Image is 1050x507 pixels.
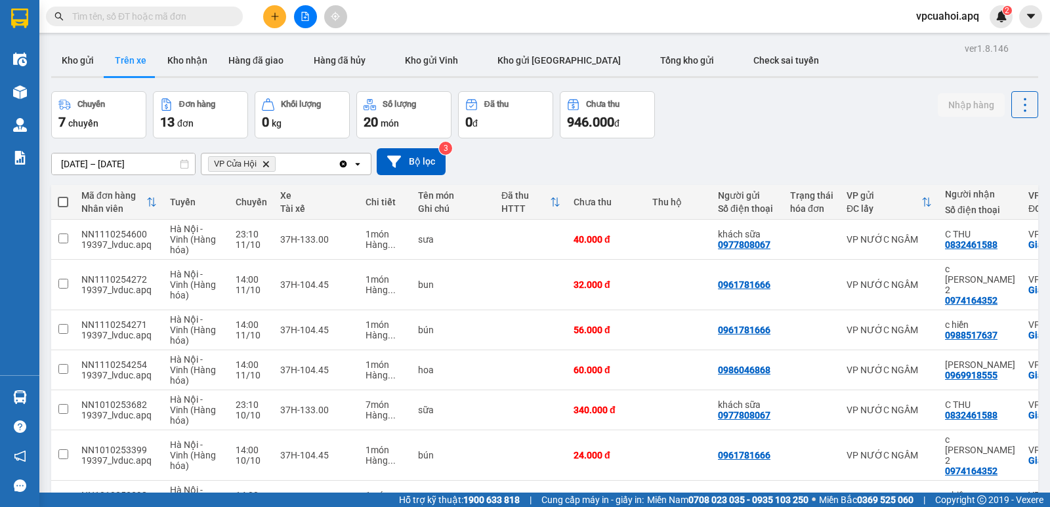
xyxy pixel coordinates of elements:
span: chuyến [68,118,98,129]
button: plus [263,5,286,28]
div: 1 món [366,490,405,500]
div: Hàng thông thường [366,455,405,466]
div: 10/10 [236,455,267,466]
button: Hàng đã giao [218,45,294,76]
div: NN1110254272 [81,274,157,285]
div: NN1110254600 [81,229,157,239]
div: Chi tiết [366,197,405,207]
div: 0961781666 [718,279,770,290]
div: Chuyến [77,100,105,109]
div: bún [418,325,488,335]
div: 19397_lvduc.apq [81,330,157,340]
div: Người nhận [945,189,1015,199]
sup: 2 [1003,6,1012,15]
div: Nhân viên [81,203,146,214]
span: Miền Nam [647,493,808,507]
div: 340.000 đ [574,405,639,415]
span: Hà Nội - Vinh (Hàng hóa) [170,394,216,426]
div: Đơn hàng [179,100,215,109]
svg: Clear all [338,159,348,169]
div: 37H-133.00 [280,405,352,415]
th: Toggle SortBy [75,185,163,220]
div: Tài xế [280,203,352,214]
span: 0 [262,114,269,130]
div: 1 món [366,274,405,285]
span: 2 [1005,6,1009,15]
div: Tên món [418,190,488,201]
input: Selected VP Cửa Hội. [278,157,280,171]
img: icon-new-feature [996,10,1007,22]
div: 11/10 [236,370,267,380]
svg: Delete [262,160,270,168]
div: 0977808067 [718,239,770,250]
div: NN1110254254 [81,359,157,370]
div: 0988517637 [945,330,997,340]
span: Kho gửi [GEOGRAPHIC_DATA] [497,55,621,66]
strong: 0369 525 060 [857,495,913,505]
input: Tìm tên, số ĐT hoặc mã đơn [72,9,227,24]
div: khách sữa [718,229,777,239]
div: 23:10 [236,399,267,410]
div: 23:10 [236,229,267,239]
input: Select a date range. [52,153,195,174]
div: 19397_lvduc.apq [81,239,157,250]
button: Đơn hàng13đơn [153,91,248,138]
span: 13 [160,114,175,130]
div: bun [418,279,488,290]
div: Đã thu [501,190,550,201]
th: Toggle SortBy [495,185,567,220]
div: Hàng thông thường [366,370,405,380]
div: 11/10 [236,285,267,295]
span: VP Cửa Hội, close by backspace [208,156,276,172]
div: 14:00 [236,445,267,455]
div: 37H-104.45 [280,325,352,335]
span: ... [388,239,396,250]
div: NN1110254271 [81,319,157,330]
div: 19397_lvduc.apq [81,410,157,420]
span: question-circle [14,420,26,433]
span: 0 [465,114,472,130]
span: VP Cửa Hội [214,159,257,169]
img: solution-icon [13,151,27,165]
button: Khối lượng0kg [255,91,350,138]
div: 37H-104.45 [280,365,352,375]
div: 1 món [366,359,405,370]
sup: 3 [439,142,452,155]
div: hoa [418,365,488,375]
div: HTTT [501,203,550,214]
span: file-add [301,12,310,21]
span: món [381,118,399,129]
div: Hàng thông thường [366,330,405,340]
div: sữa [418,405,488,415]
button: file-add [294,5,317,28]
span: kg [272,118,282,129]
div: c huyền 2 [945,434,1015,466]
div: 0974164352 [945,466,997,476]
button: Chuyến7chuyến [51,91,146,138]
div: 32.000 đ [574,279,639,290]
span: ... [388,285,396,295]
div: 14:00 [236,490,267,500]
button: Số lượng20món [356,91,451,138]
span: 20 [364,114,378,130]
div: VP NƯỚC NGẦM [847,365,932,375]
div: c hoài [945,359,1015,370]
div: sưa [418,234,488,245]
div: 7 món [366,399,405,410]
div: bún [418,450,488,460]
span: ... [388,370,396,380]
span: message [14,479,26,492]
span: Hà Nội - Vinh (Hàng hóa) [170,439,216,471]
div: 60.000 đ [574,365,639,375]
span: Hà Nội - Vinh (Hàng hóa) [170,269,216,300]
div: Chuyến [236,197,267,207]
div: 14:00 [236,319,267,330]
div: hóa đơn [790,203,833,214]
img: warehouse-icon [13,118,27,132]
button: Chưa thu946.000đ [560,91,655,138]
span: đ [472,118,478,129]
button: aim [324,5,347,28]
button: Trên xe [104,45,157,76]
div: khách sữa [718,399,777,410]
button: Nhập hàng [938,93,1005,117]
